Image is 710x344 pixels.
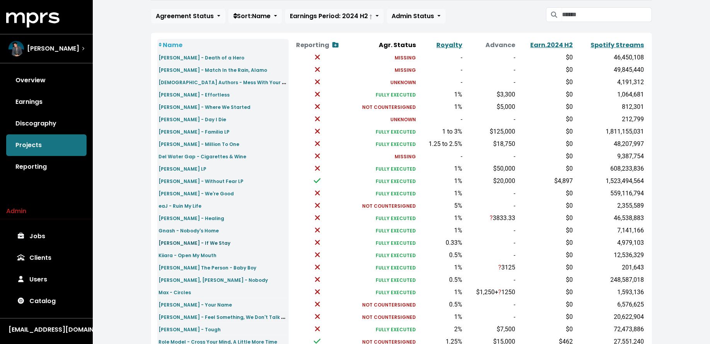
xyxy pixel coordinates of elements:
[499,288,516,296] span: 1250
[159,178,244,185] small: [PERSON_NAME] - Without Fear LP
[490,214,516,222] span: 3833.33
[159,277,268,283] small: [PERSON_NAME], [PERSON_NAME] - Nobody
[159,302,232,308] small: [PERSON_NAME] - Your Name
[477,288,495,296] span: $1,250
[418,323,464,336] td: 2%
[159,90,230,99] a: [PERSON_NAME] - Effortless
[490,128,516,135] span: $125,000
[418,237,464,249] td: 0.33%
[517,237,575,249] td: $0
[574,125,645,138] td: 1,811,155,031
[418,187,464,200] td: 1%
[418,64,464,76] td: -
[418,175,464,187] td: 1%
[391,116,416,123] small: UNKNOWN
[376,277,416,283] small: FULLY EXECUTED
[159,129,230,135] small: [PERSON_NAME] - Familia LP
[159,78,296,86] a: [DEMOGRAPHIC_DATA] Authors - Mess With Your Heart
[574,138,645,150] td: 48,207,997
[159,139,240,148] a: [PERSON_NAME] - Million To One
[159,240,231,246] small: [PERSON_NAME] - If We Stay
[159,92,230,98] small: [PERSON_NAME] - Effortless
[6,225,87,247] a: Jobs
[156,12,214,20] span: Agreement Status
[418,298,464,311] td: 0.5%
[159,104,251,110] small: [PERSON_NAME] - Where We Started
[159,288,191,297] a: Max - Circles
[285,9,384,24] button: Earnings Period: 2024 H2 †
[418,261,464,274] td: 1%
[464,274,517,286] td: -
[376,166,416,172] small: FULLY EXECUTED
[574,261,645,274] td: 201,643
[151,9,225,24] button: Agreement Status
[159,190,234,197] small: [PERSON_NAME] - We're Good
[517,175,575,187] td: $4,897
[574,51,645,64] td: 46,450,108
[159,252,217,259] small: Kiiara - Open My Mouth
[418,224,464,237] td: 1%
[159,53,245,62] a: [PERSON_NAME] - Death of a Hero
[574,200,645,212] td: 2,355,589
[464,51,517,64] td: -
[464,224,517,237] td: -
[574,249,645,261] td: 12,536,329
[574,64,645,76] td: 49,845,440
[530,41,573,49] a: Earn.2024 H2
[159,312,300,321] a: [PERSON_NAME] - Feel Something, We Don't Talk Enough
[159,263,257,272] a: [PERSON_NAME] The Person - Baby Boy
[574,76,645,88] td: 4,191,312
[376,227,416,234] small: FULLY EXECUTED
[363,314,416,320] small: NOT COUNTERSIGNED
[6,91,87,113] a: Earnings
[464,113,517,125] td: -
[376,215,416,222] small: FULLY EXECUTED
[499,288,502,296] span: ?
[517,212,575,224] td: $0
[370,13,373,20] small: †
[159,215,225,222] small: [PERSON_NAME] - Healing
[418,138,464,150] td: 1.25 to 2.5%
[159,226,219,235] a: Gnash - Nobody's Home
[418,249,464,261] td: 0.5%
[376,240,416,246] small: FULLY EXECUTED
[517,261,575,274] td: $0
[418,212,464,224] td: 1%
[395,153,416,160] small: MISSING
[159,153,247,160] small: Del Water Gap - Cigarettes & Wine
[464,311,517,323] td: -
[517,51,575,64] td: $0
[9,325,84,334] div: [EMAIL_ADDRESS][DOMAIN_NAME]
[6,247,87,269] a: Clients
[494,140,516,147] span: $18,750
[418,311,464,323] td: 1%
[574,113,645,125] td: 212,799
[6,69,87,91] a: Overview
[233,12,271,20] span: Sort: Name
[464,298,517,311] td: -
[464,249,517,261] td: -
[517,64,575,76] td: $0
[157,39,289,51] th: Name
[517,249,575,261] td: $0
[464,237,517,249] td: -
[418,150,464,163] td: -
[574,286,645,298] td: 1,593,136
[346,39,417,51] th: Agr. Status
[499,264,516,271] span: 3125
[159,203,202,209] small: eaJ - Ruin My Life
[6,156,87,178] a: Reporting
[574,224,645,237] td: 7,141,166
[574,163,645,175] td: 608,233,836
[159,326,221,333] small: [PERSON_NAME] - Tough
[289,39,346,51] th: Reporting
[159,289,191,296] small: Max - Circles
[376,264,416,271] small: FULLY EXECUTED
[387,9,446,24] button: Admin Status
[395,67,416,73] small: MISSING
[591,41,644,49] a: Spotify Streams
[562,7,652,22] input: Search projects
[517,311,575,323] td: $0
[159,201,202,210] a: eaJ - Ruin My Life
[159,264,257,271] small: [PERSON_NAME] The Person - Baby Boy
